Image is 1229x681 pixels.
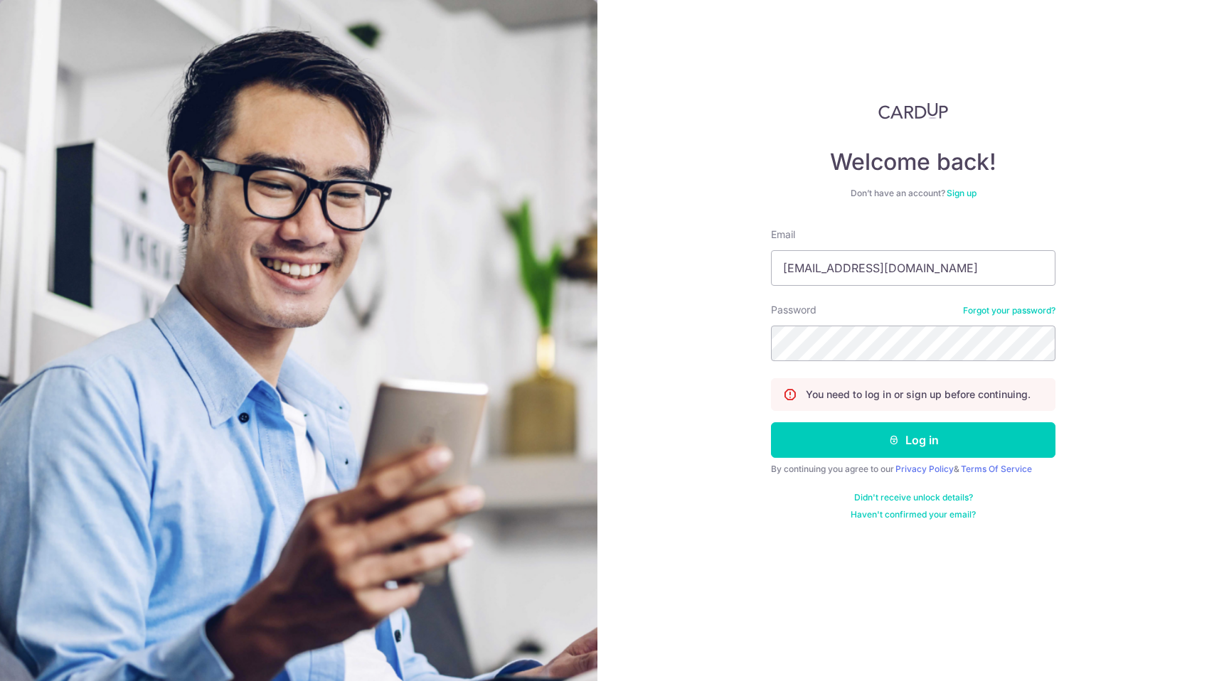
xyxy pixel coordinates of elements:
[963,305,1055,316] a: Forgot your password?
[771,303,816,317] label: Password
[771,188,1055,199] div: Don’t have an account?
[854,492,973,503] a: Didn't receive unlock details?
[771,227,795,242] label: Email
[771,250,1055,286] input: Enter your Email
[878,102,948,119] img: CardUp Logo
[771,463,1055,475] div: By continuing you agree to our &
[771,148,1055,176] h4: Welcome back!
[895,463,954,474] a: Privacy Policy
[961,463,1032,474] a: Terms Of Service
[851,509,976,520] a: Haven't confirmed your email?
[771,422,1055,458] button: Log in
[806,387,1031,402] p: You need to log in or sign up before continuing.
[947,188,977,198] a: Sign up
